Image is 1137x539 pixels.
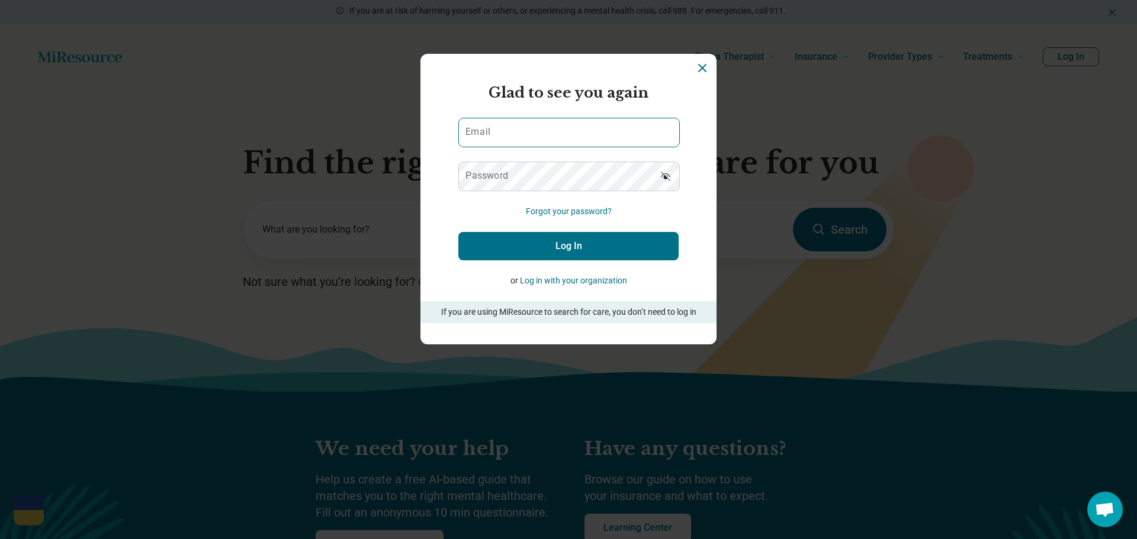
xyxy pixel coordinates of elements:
label: Email [465,127,490,137]
button: Dismiss [695,61,709,75]
button: Log In [458,232,679,260]
button: Show password [653,162,679,190]
button: Forgot your password? [526,205,612,218]
section: Login Dialog [420,54,717,344]
p: If you are using MiResource to search for care, you don’t need to log in [437,306,700,318]
p: or [458,275,679,287]
button: Log in with your organization [520,275,627,287]
label: Password [465,171,508,180]
h2: Glad to see you again [458,82,679,104]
